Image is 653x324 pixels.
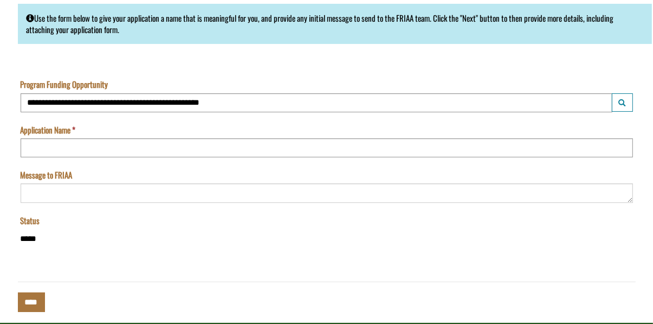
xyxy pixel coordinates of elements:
[21,93,612,112] input: Program Funding Opportunity
[18,79,636,260] fieldset: APPLICATION INFO
[18,4,652,45] div: Use the form below to give your application a name that is meaningful for you, and provide any in...
[21,183,633,202] textarea: Message to FRIAA
[21,79,108,90] label: Program Funding Opportunity
[21,138,633,157] input: Application Name
[612,93,633,112] button: Program Funding Opportunity Launch lookup modal
[21,124,76,136] label: Application Name
[18,79,636,312] div: Start a New Application
[21,169,73,181] label: Message to FRIAA
[21,215,40,226] label: Status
